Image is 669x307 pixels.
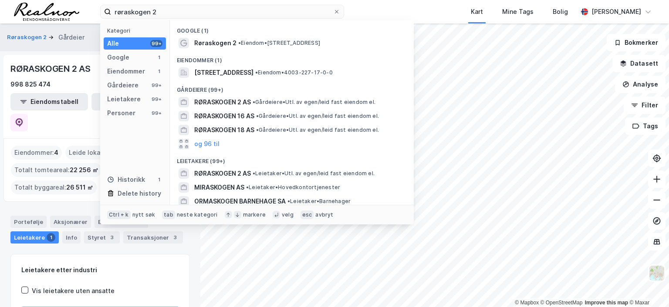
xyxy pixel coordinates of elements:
[54,147,58,158] span: 4
[95,216,148,228] div: Eiendommer
[256,127,259,133] span: •
[256,113,379,120] span: Gårdeiere • Utl. av egen/leid fast eiendom el.
[65,146,127,160] div: Leide lokasjoner :
[612,55,666,72] button: Datasett
[84,231,120,244] div: Styret
[194,182,244,193] span: MIRASKOGEN AS
[170,151,414,167] div: Leietakere (99+)
[107,52,129,63] div: Google
[502,7,534,17] div: Mine Tags
[625,117,666,135] button: Tags
[246,184,249,190] span: •
[10,93,88,110] button: Eiendomstabell
[107,174,145,185] div: Historikk
[107,27,166,34] div: Kategori
[170,20,414,36] div: Google (1)
[515,300,539,306] a: Mapbox
[170,50,414,66] div: Eiendommer (1)
[287,198,290,204] span: •
[253,170,255,177] span: •
[123,231,183,244] div: Transaksjoner
[243,211,266,218] div: markere
[155,54,162,61] div: 1
[256,113,259,119] span: •
[62,231,81,244] div: Info
[541,300,583,306] a: OpenStreetMap
[194,196,286,207] span: ORMASKOGEN BARNEHAGE SA
[177,211,218,218] div: neste kategori
[170,80,414,95] div: Gårdeiere (99+)
[66,182,93,193] span: 26 511 ㎡
[615,76,666,93] button: Analyse
[58,32,84,43] div: Gårdeier
[111,5,333,18] input: Søk på adresse, matrikkel, gårdeiere, leietakere eller personer
[162,210,175,219] div: tab
[255,69,258,76] span: •
[301,210,314,219] div: esc
[108,233,116,242] div: 3
[7,33,48,42] button: Røraskogen 2
[194,111,254,121] span: RØRASKOGEN 16 AS
[10,216,47,228] div: Portefølje
[194,139,220,149] button: og 96 til
[10,79,51,90] div: 998 825 474
[624,97,666,114] button: Filter
[194,38,237,48] span: Røraskogen 2
[150,40,162,47] div: 99+
[287,198,351,205] span: Leietaker • Barnehager
[150,96,162,103] div: 99+
[11,180,97,194] div: Totalt byggareal :
[315,211,333,218] div: avbryt
[107,80,139,90] div: Gårdeiere
[155,176,162,183] div: 1
[591,7,641,17] div: [PERSON_NAME]
[238,40,320,47] span: Eiendom • [STREET_ADDRESS]
[107,94,141,104] div: Leietakere
[625,265,669,307] div: Kontrollprogram for chat
[253,99,375,106] span: Gårdeiere • Utl. av egen/leid fast eiendom el.
[194,97,251,107] span: RØRASKOGEN 2 AS
[471,7,483,17] div: Kart
[10,231,59,244] div: Leietakere
[253,170,375,177] span: Leietaker • Utl. av egen/leid fast eiendom el.
[91,93,169,110] button: Leietakertabell
[253,99,255,105] span: •
[607,34,666,51] button: Bokmerker
[256,127,379,133] span: Gårdeiere • Utl. av egen/leid fast eiendom el.
[246,184,340,191] span: Leietaker • Hovedkontortjenester
[118,188,161,199] div: Delete history
[155,68,162,75] div: 1
[194,168,251,179] span: RØRASKOGEN 2 AS
[107,38,119,49] div: Alle
[255,69,333,76] span: Eiendom • 4003-227-17-0-0
[21,265,179,275] div: Leietakere etter industri
[107,108,135,118] div: Personer
[171,233,179,242] div: 3
[282,211,294,218] div: velg
[107,210,131,219] div: Ctrl + k
[70,165,98,175] span: 22 256 ㎡
[10,62,92,76] div: RØRASKOGEN 2 AS
[649,265,665,281] img: Z
[47,233,55,242] div: 1
[194,67,253,78] span: [STREET_ADDRESS]
[132,211,155,218] div: nytt søk
[585,300,628,306] a: Improve this map
[11,146,62,160] div: Eiendommer :
[107,66,145,77] div: Eiendommer
[32,286,115,296] div: Vis leietakere uten ansatte
[150,82,162,89] div: 99+
[625,265,669,307] iframe: Chat Widget
[553,7,568,17] div: Bolig
[50,216,91,228] div: Aksjonærer
[11,163,102,177] div: Totalt tomteareal :
[150,110,162,117] div: 99+
[238,40,241,46] span: •
[194,125,254,135] span: RØRASKOGEN 18 AS
[14,3,79,21] img: realnor-logo.934646d98de889bb5806.png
